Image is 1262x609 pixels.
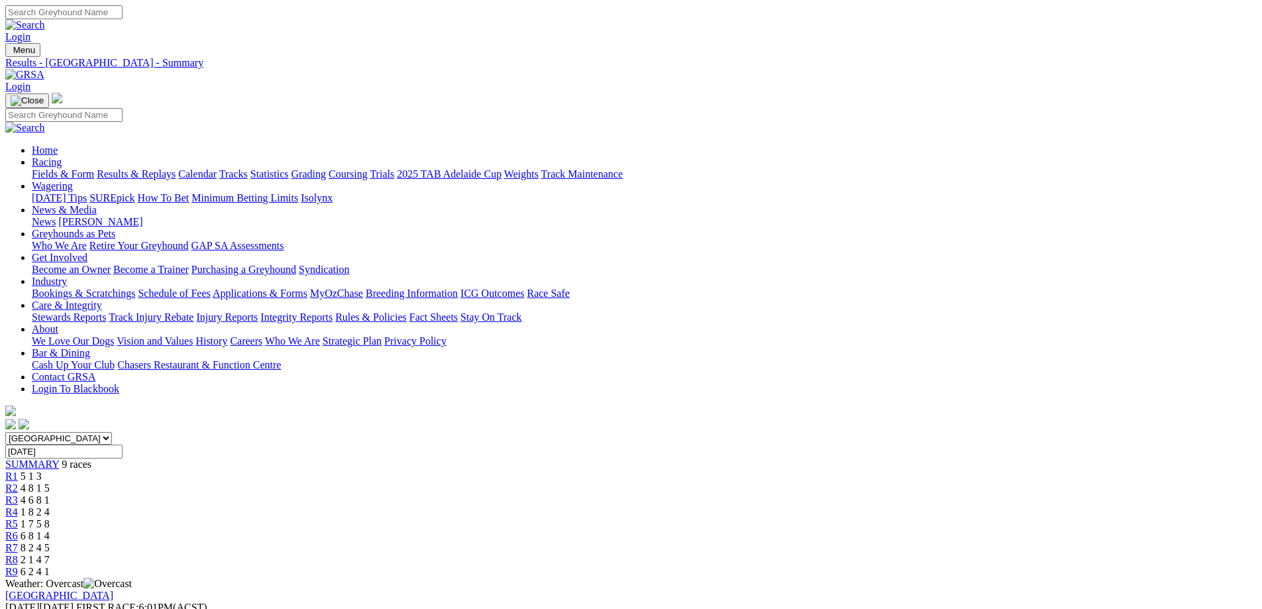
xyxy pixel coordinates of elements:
a: R8 [5,554,18,565]
img: Search [5,122,45,134]
a: About [32,323,58,335]
input: Search [5,108,123,122]
span: R4 [5,506,18,518]
a: Retire Your Greyhound [89,240,189,251]
span: 1 8 2 4 [21,506,50,518]
a: SUREpick [89,192,134,203]
a: Schedule of Fees [138,288,210,299]
a: ICG Outcomes [460,288,524,299]
a: Injury Reports [196,311,258,323]
a: R9 [5,566,18,577]
span: 9 races [62,459,91,470]
a: MyOzChase [310,288,363,299]
img: facebook.svg [5,419,16,429]
a: Care & Integrity [32,300,102,311]
a: Who We Are [265,335,320,347]
a: History [195,335,227,347]
a: Isolynx [301,192,333,203]
span: Weather: Overcast [5,578,132,589]
a: We Love Our Dogs [32,335,114,347]
a: SUMMARY [5,459,59,470]
div: About [32,335,1257,347]
a: R6 [5,530,18,541]
a: Vision and Values [117,335,193,347]
a: Racing [32,156,62,168]
a: Fields & Form [32,168,94,180]
a: How To Bet [138,192,189,203]
a: Login [5,81,30,92]
img: logo-grsa-white.png [5,406,16,416]
a: Syndication [299,264,349,275]
a: Track Maintenance [541,168,623,180]
a: Home [32,144,58,156]
img: twitter.svg [19,419,29,429]
button: Toggle navigation [5,43,40,57]
span: 4 8 1 5 [21,482,50,494]
a: Applications & Forms [213,288,307,299]
a: Chasers Restaurant & Function Centre [117,359,281,370]
a: Login To Blackbook [32,383,119,394]
img: Close [11,95,44,106]
a: Calendar [178,168,217,180]
a: Purchasing a Greyhound [191,264,296,275]
img: GRSA [5,69,44,81]
a: R5 [5,518,18,529]
a: News [32,216,56,227]
div: Care & Integrity [32,311,1257,323]
a: Rules & Policies [335,311,407,323]
a: Who We Are [32,240,87,251]
a: Careers [230,335,262,347]
span: 6 2 4 1 [21,566,50,577]
a: Weights [504,168,539,180]
a: Cash Up Your Club [32,359,115,370]
div: News & Media [32,216,1257,228]
a: Get Involved [32,252,87,263]
a: Bookings & Scratchings [32,288,135,299]
a: [PERSON_NAME] [58,216,142,227]
a: [DATE] Tips [32,192,87,203]
a: Become an Owner [32,264,111,275]
a: Wagering [32,180,73,192]
div: Results - [GEOGRAPHIC_DATA] - Summary [5,57,1257,69]
a: R2 [5,482,18,494]
a: Trials [370,168,394,180]
a: R3 [5,494,18,506]
span: 4 6 8 1 [21,494,50,506]
input: Search [5,5,123,19]
div: Industry [32,288,1257,300]
a: Stay On Track [460,311,521,323]
a: Tracks [219,168,248,180]
a: Login [5,31,30,42]
a: Contact GRSA [32,371,95,382]
a: R1 [5,471,18,482]
a: Fact Sheets [409,311,458,323]
div: Wagering [32,192,1257,204]
img: Overcast [83,578,132,590]
a: Minimum Betting Limits [191,192,298,203]
img: Search [5,19,45,31]
span: 1 7 5 8 [21,518,50,529]
a: Industry [32,276,67,287]
div: Bar & Dining [32,359,1257,371]
div: Racing [32,168,1257,180]
div: Get Involved [32,264,1257,276]
button: Toggle navigation [5,93,49,108]
span: 5 1 3 [21,471,42,482]
a: R7 [5,542,18,553]
span: Menu [13,45,35,55]
a: Statistics [250,168,289,180]
img: logo-grsa-white.png [52,93,62,103]
a: Integrity Reports [260,311,333,323]
span: 8 2 4 5 [21,542,50,553]
a: Track Injury Rebate [109,311,193,323]
div: Greyhounds as Pets [32,240,1257,252]
a: GAP SA Assessments [191,240,284,251]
